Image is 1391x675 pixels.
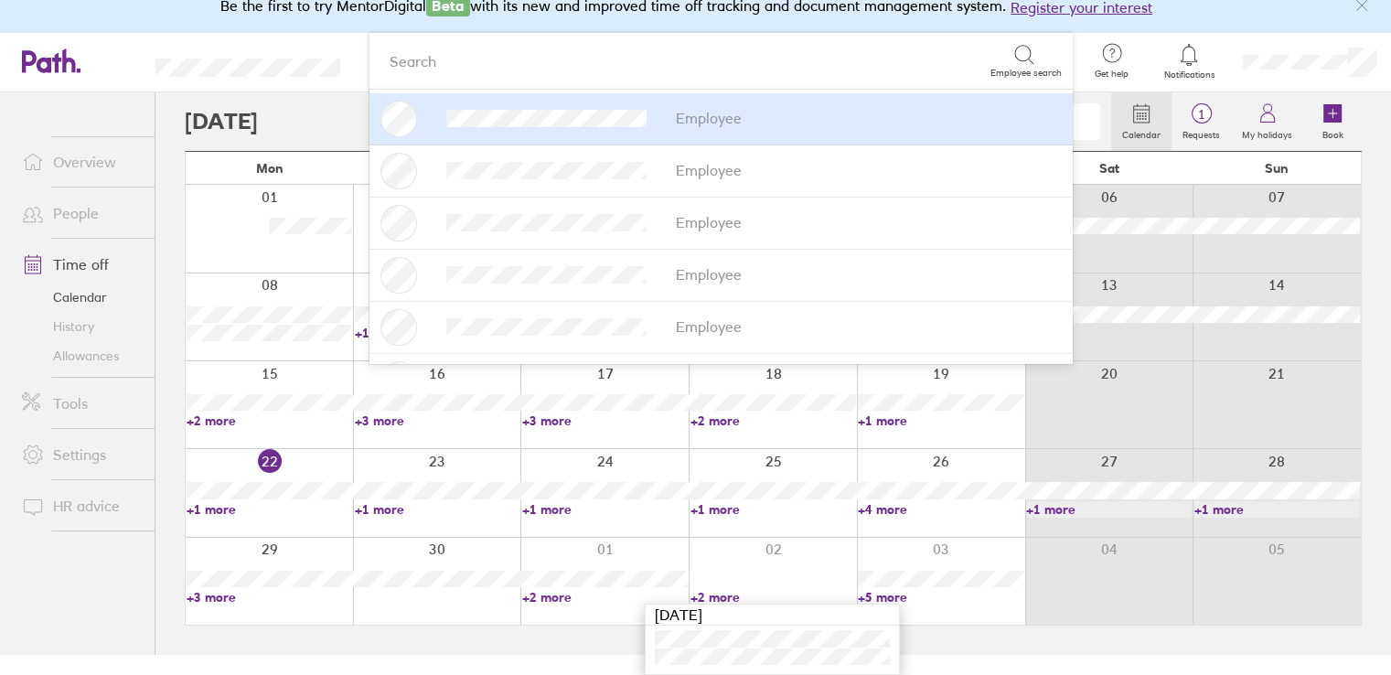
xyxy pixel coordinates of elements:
a: +2 more [522,589,689,605]
span: Employee search [990,68,1062,79]
div: Employee [676,214,742,230]
span: 1 [1172,107,1231,122]
a: Calendar [1111,92,1172,151]
a: Time off [7,246,155,283]
a: +1 more [1193,501,1360,518]
a: +1 more [522,501,689,518]
a: My holidays [1231,92,1303,151]
a: +5 more [858,589,1024,605]
a: +1 more [858,412,1024,429]
a: People [7,195,155,231]
a: +3 more [522,412,689,429]
a: Settings [7,436,155,473]
a: Notifications [1160,42,1219,80]
a: +1 more [355,501,521,518]
div: Search [390,52,436,69]
a: Overview [7,144,155,180]
label: My holidays [1231,124,1303,141]
a: History [7,312,155,341]
a: +2 more [187,412,353,429]
span: Mon [256,161,284,176]
span: Get help [1082,69,1141,80]
a: +1 more [187,501,353,518]
label: Book [1311,124,1354,141]
a: +1 more [1026,501,1193,518]
div: Employee [676,266,742,283]
a: HR advice [7,487,155,524]
label: Requests [1172,124,1231,141]
a: +4 more [858,501,1024,518]
a: +2 more [690,412,857,429]
span: Sun [1265,161,1289,176]
a: +1 more [690,501,857,518]
span: Sat [1099,161,1119,176]
div: Employee [676,162,742,178]
div: [DATE] [646,605,899,626]
div: Employee [676,318,742,335]
a: 1Requests [1172,92,1231,151]
a: Tools [7,385,155,422]
a: Allowances [7,341,155,370]
a: +2 more [690,589,857,605]
a: Book [1303,92,1362,151]
span: Notifications [1160,70,1219,80]
a: Calendar [7,283,155,312]
a: +1 more [355,325,521,341]
a: +3 more [355,412,521,429]
div: Employee [676,110,742,126]
a: +3 more [187,589,353,605]
label: Calendar [1111,124,1172,141]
